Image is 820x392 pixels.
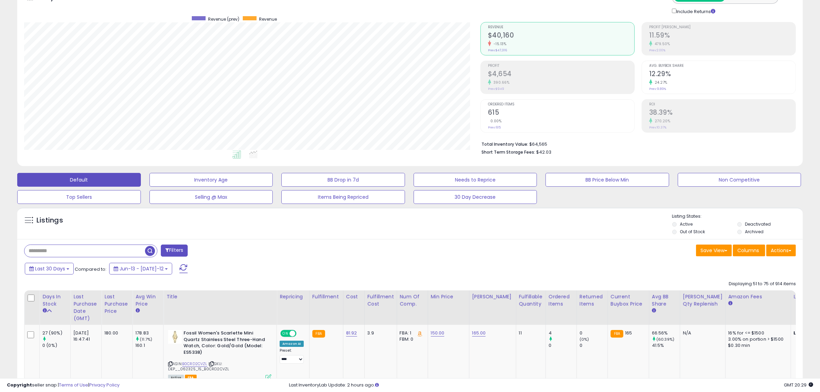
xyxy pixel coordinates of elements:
div: 160.1 [135,342,163,349]
small: Avg BB Share. [652,308,656,314]
small: (11.7%) [140,337,152,342]
div: 3.9 [367,330,392,336]
small: Prev: 9.89% [649,87,666,91]
button: 30 Day Decrease [414,190,537,204]
div: 41.5% [652,342,680,349]
div: Last InventoryLab Update: 2 hours ago. [289,382,813,389]
span: Last 30 Days [35,265,65,272]
div: [PERSON_NAME] [472,293,513,300]
span: OFF [295,331,307,337]
button: Needs to Reprice [414,173,537,187]
div: 16% for <= $1500 [728,330,786,336]
div: N/A [683,330,720,336]
div: Preset: [280,348,304,364]
a: Terms of Use [59,382,88,388]
div: 3.00% on portion > $1500 [728,336,786,342]
button: Default [17,173,141,187]
div: Displaying 51 to 75 of 914 items [729,281,796,287]
button: BB Drop in 7d [281,173,405,187]
small: FBA [312,330,325,338]
span: ON [281,331,290,337]
div: 4 [549,330,577,336]
h2: $4,654 [488,70,634,79]
label: Active [680,221,693,227]
div: Last Purchase Date (GMT) [73,293,98,322]
div: 27 (90%) [42,330,70,336]
div: Title [166,293,274,300]
a: B0CRD2CVZL [182,361,207,367]
button: Columns [733,245,765,256]
small: 0.00% [488,118,502,124]
b: Short Term Storage Fees: [481,149,535,155]
th: Please note that this number is a calculation based on your required days of coverage and your ve... [680,290,725,325]
a: 150.00 [431,330,445,337]
b: Fossil Women's Scarlette Mini Quartz Stainless Steel Three-Hand Watch, Color: Gold/Gold (Model: E... [184,330,267,357]
div: FBA: 1 [400,330,423,336]
div: Include Returns [667,7,724,15]
div: FBM: 0 [400,336,423,342]
span: | SKU: DEP__062325_15_B0CRD2CVZL [168,361,229,371]
div: 11 [519,330,540,336]
button: Jun-13 - [DATE]-12 [109,263,172,275]
small: 479.50% [652,41,670,47]
span: Columns [737,247,759,254]
div: Amazon Fees [728,293,788,300]
small: -15.13% [491,41,507,47]
h2: $40,160 [488,31,634,41]
div: 0 [580,330,608,336]
span: Ordered Items [488,103,634,106]
label: Out of Stock [680,229,705,235]
div: 0 (0%) [42,342,70,349]
span: $42.03 [536,149,551,155]
h2: 615 [488,109,634,118]
small: (60.39%) [656,337,674,342]
div: Last Purchase Price [104,293,129,315]
div: $0.30 min [728,342,786,349]
label: Deactivated [745,221,771,227]
span: Revenue [259,16,277,22]
small: Amazon Fees. [728,300,733,307]
div: Amazon AI [280,341,304,347]
span: Revenue (prev) [208,16,239,22]
div: [PERSON_NAME] Qty Replenish [683,293,723,308]
div: Fulfillment Cost [367,293,394,308]
span: ROI [649,103,796,106]
h2: 38.39% [649,109,796,118]
div: 0 [549,342,577,349]
div: Repricing [280,293,307,300]
button: Top Sellers [17,190,141,204]
span: Revenue [488,25,634,29]
small: Avg Win Price. [135,308,139,314]
img: 41+C1YvRqLL._SL40_.jpg [168,330,182,344]
div: Ordered Items [549,293,574,308]
li: $64,565 [481,140,791,148]
div: Returned Items [580,293,605,308]
p: Listing States: [672,213,803,220]
h5: Listings [37,216,63,225]
button: Filters [161,245,188,257]
small: (0%) [580,337,589,342]
small: 390.66% [491,80,510,85]
div: [DATE] 16:47:41 [73,330,96,342]
span: Profit [PERSON_NAME] [649,25,796,29]
a: Privacy Policy [89,382,120,388]
h2: 11.59% [649,31,796,41]
a: 165.00 [472,330,486,337]
span: 2025-08-12 20:29 GMT [784,382,813,388]
div: seller snap | | [7,382,120,389]
small: Prev: 615 [488,125,501,130]
button: Last 30 Days [25,263,74,275]
b: Total Inventory Value: [481,141,528,147]
span: Profit [488,64,634,68]
button: Save View [696,245,732,256]
span: 165 [625,330,632,336]
div: Fulfillment [312,293,340,300]
div: Fulfillable Quantity [519,293,543,308]
button: BB Price Below Min [546,173,669,187]
span: Jun-13 - [DATE]-12 [120,265,164,272]
small: 270.20% [652,118,671,124]
div: Num of Comp. [400,293,425,308]
small: Prev: 10.37% [649,125,666,130]
div: Cost [346,293,362,300]
small: Days In Stock. [42,308,46,314]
